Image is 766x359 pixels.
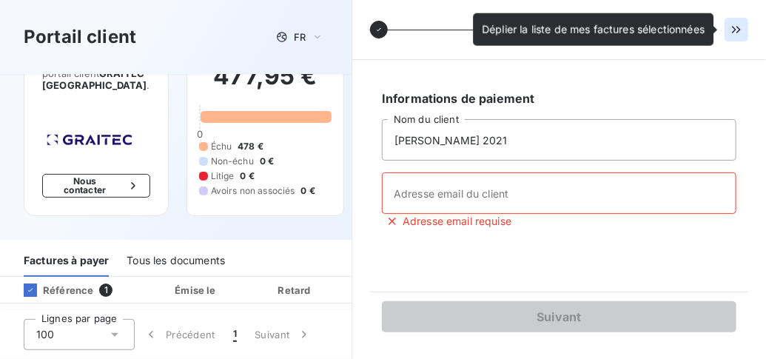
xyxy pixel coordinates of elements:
[24,24,136,50] h3: Portail client
[252,283,340,298] div: Retard
[301,184,315,198] span: 0 €
[233,327,237,342] span: 1
[211,170,235,183] span: Litige
[12,283,93,297] div: Référence
[211,184,295,198] span: Avoirs non associés
[42,174,150,198] button: Nous contacter
[127,246,225,277] div: Tous les documents
[246,319,320,350] button: Suivant
[211,155,254,168] span: Non-échu
[403,214,511,229] span: Adresse email requise
[148,283,245,298] div: Émise le
[42,130,137,150] img: Company logo
[36,327,54,342] span: 100
[260,155,274,168] span: 0 €
[211,140,232,153] span: Échu
[199,61,332,106] h2: 477,95 €
[238,140,263,153] span: 478 €
[99,283,112,297] span: 1
[382,301,736,332] button: Suivant
[294,31,306,43] span: FR
[382,119,736,161] input: placeholder
[346,283,432,298] div: Statut
[135,319,224,350] button: Précédent
[224,319,246,350] button: 1
[24,246,109,277] div: Factures à payer
[42,67,147,91] span: GRAITEC [GEOGRAPHIC_DATA]
[382,172,736,214] input: placeholder
[197,128,203,140] span: 0
[482,23,705,36] span: Déplier la liste de mes factures sélectionnées
[241,170,255,183] span: 0 €
[382,90,736,107] h6: Informations de paiement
